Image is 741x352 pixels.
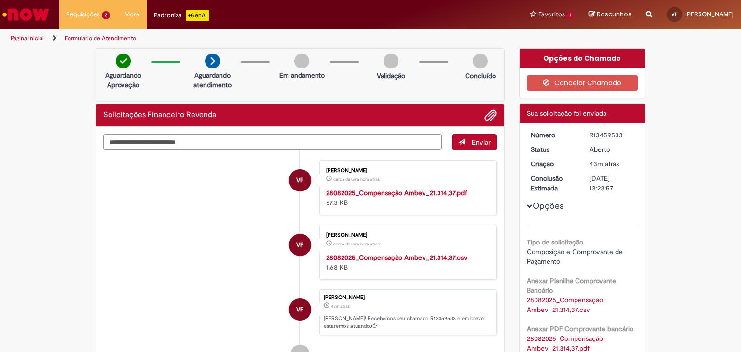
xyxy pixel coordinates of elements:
div: Padroniza [154,10,209,21]
div: Valdenio Freida [289,169,311,191]
span: Rascunhos [597,10,631,19]
span: [PERSON_NAME] [685,10,734,18]
p: Validação [377,71,405,81]
div: [PERSON_NAME] [326,168,487,174]
div: Valdenio Freida [289,298,311,321]
b: Anexar Planilha Comprovante Bancário [527,276,616,295]
p: Aguardando atendimento [189,70,236,90]
a: Formulário de Atendimento [65,34,136,42]
button: Adicionar anexos [484,109,497,122]
time: 28/08/2025 17:23:52 [331,303,350,309]
span: More [124,10,139,19]
dt: Status [523,145,583,154]
a: Rascunhos [589,10,631,19]
img: img-circle-grey.png [384,54,398,68]
p: [PERSON_NAME]! Recebemos seu chamado R13459533 e em breve estaremos atuando. [324,315,492,330]
div: [PERSON_NAME] [326,232,487,238]
dt: Criação [523,159,583,169]
span: VF [296,233,303,257]
div: Aberto [590,145,634,154]
span: Composição e Comprovante de Pagamento [527,247,625,266]
span: 43m atrás [590,160,619,168]
b: Tipo de solicitação [527,238,583,246]
time: 28/08/2025 17:23:52 [590,160,619,168]
dt: Conclusão Estimada [523,174,583,193]
ul: Trilhas de página [7,29,487,47]
span: cerca de uma hora atrás [333,176,380,182]
div: R13459533 [590,130,634,140]
div: [DATE] 13:23:57 [590,174,634,193]
div: 67.3 KB [326,188,487,207]
div: Valdenio Freida [289,234,311,256]
button: Cancelar Chamado [527,75,638,91]
b: Anexar PDF Comprovante bancário [527,325,633,333]
span: Sua solicitação foi enviada [527,109,606,118]
time: 28/08/2025 17:21:17 [333,176,380,182]
a: 28082025_Compensação Ambev_21.314,37.pdf [326,189,467,197]
span: Requisições [66,10,100,19]
a: 28082025_Compensação Ambev_21.314,37.csv [326,253,467,262]
p: Concluído [465,71,496,81]
h2: Solicitações Financeiro Revenda Histórico de tíquete [103,111,216,120]
span: Enviar [472,138,491,147]
span: 2 [102,11,110,19]
img: arrow-next.png [205,54,220,68]
div: [PERSON_NAME] [324,295,492,300]
img: check-circle-green.png [116,54,131,68]
img: img-circle-grey.png [294,54,309,68]
button: Enviar [452,134,497,150]
p: Aguardando Aprovação [100,70,147,90]
div: Opções do Chamado [520,49,645,68]
p: +GenAi [186,10,209,21]
span: cerca de uma hora atrás [333,241,380,247]
img: img-circle-grey.png [473,54,488,68]
span: VF [672,11,677,17]
span: 1 [567,11,574,19]
span: Favoritos [538,10,565,19]
span: VF [296,169,303,192]
li: Valdenio Freida [103,289,497,336]
div: 28/08/2025 17:23:52 [590,159,634,169]
a: Download de 28082025_Compensação Ambev_21.314,37.csv [527,296,605,314]
textarea: Digite sua mensagem aqui... [103,134,442,150]
a: Página inicial [11,34,44,42]
img: ServiceNow [1,5,51,24]
div: 1.68 KB [326,253,487,272]
span: 43m atrás [331,303,350,309]
dt: Número [523,130,583,140]
span: VF [296,298,303,321]
p: Em andamento [279,70,325,80]
time: 28/08/2025 17:21:05 [333,241,380,247]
